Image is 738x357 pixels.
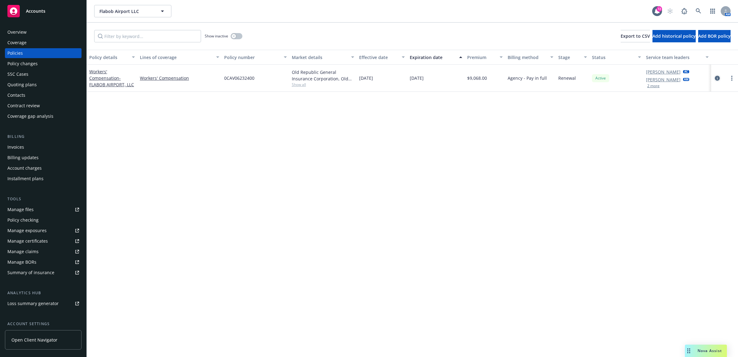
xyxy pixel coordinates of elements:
span: Add BOR policy [698,33,731,39]
div: Premium [467,54,496,61]
a: [PERSON_NAME] [646,69,681,75]
button: Expiration date [407,50,465,65]
a: Summary of insurance [5,268,82,278]
a: Start snowing [664,5,676,17]
a: Contract review [5,101,82,111]
div: Drag to move [685,345,693,357]
a: Account charges [5,163,82,173]
button: Status [589,50,644,65]
a: Policy changes [5,59,82,69]
div: Tools [5,196,82,202]
div: Policy changes [7,59,38,69]
a: Accounts [5,2,82,20]
div: Overview [7,27,27,37]
a: circleInformation [714,74,721,82]
span: [DATE] [359,75,373,81]
div: Policy details [89,54,128,61]
button: Policy number [222,50,289,65]
div: Effective date [359,54,398,61]
div: Manage files [7,205,34,215]
a: Contacts [5,90,82,100]
span: Accounts [26,9,45,14]
span: Export to CSV [621,33,650,39]
span: Add historical policy [652,33,696,39]
a: Search [692,5,705,17]
a: Policies [5,48,82,58]
div: Status [592,54,634,61]
button: Lines of coverage [137,50,222,65]
div: Account settings [5,321,82,327]
div: Contract review [7,101,40,111]
a: Coverage [5,38,82,48]
div: 72 [656,6,662,12]
div: Policy number [224,54,280,61]
div: Coverage [7,38,27,48]
div: Old Republic General Insurance Corporation, Old Republic General Insurance Group [292,69,354,82]
div: Policies [7,48,23,58]
div: Expiration date [410,54,455,61]
div: Policy checking [7,215,39,225]
button: Flabob Airport LLC [94,5,171,17]
div: Market details [292,54,348,61]
div: Manage claims [7,247,39,257]
button: Market details [289,50,357,65]
button: Stage [556,50,589,65]
button: Add BOR policy [698,30,731,42]
button: Effective date [357,50,407,65]
a: Invoices [5,142,82,152]
span: Nova Assist [698,348,722,353]
a: Manage files [5,205,82,215]
a: more [728,74,736,82]
span: 0CAV06232400 [224,75,254,81]
div: Coverage gap analysis [7,111,53,121]
div: Contacts [7,90,25,100]
span: Active [594,75,607,81]
div: Service team leaders [646,54,702,61]
span: Flabob Airport LLC [99,8,153,15]
a: Manage exposures [5,226,82,236]
div: Billing method [508,54,547,61]
a: Policy checking [5,215,82,225]
a: Quoting plans [5,80,82,90]
div: Manage BORs [7,257,36,267]
div: Installment plans [7,174,44,184]
a: Switch app [707,5,719,17]
a: Report a Bug [678,5,690,17]
button: Nova Assist [685,345,727,357]
button: Billing method [505,50,556,65]
span: $9,068.00 [467,75,487,81]
div: Manage exposures [7,226,47,236]
button: Service team leaders [644,50,711,65]
a: Loss summary generator [5,299,82,308]
span: [DATE] [410,75,424,81]
div: Stage [558,54,580,61]
div: Billing [5,134,82,140]
span: Renewal [558,75,576,81]
div: Analytics hub [5,290,82,296]
button: Premium [465,50,505,65]
button: Add historical policy [652,30,696,42]
a: Billing updates [5,153,82,163]
a: Manage claims [5,247,82,257]
a: Workers' Compensation [89,69,134,87]
div: Billing updates [7,153,39,163]
a: [PERSON_NAME] [646,76,681,83]
a: Manage BORs [5,257,82,267]
div: Account charges [7,163,42,173]
div: Quoting plans [7,80,37,90]
button: Policy details [87,50,137,65]
span: Agency - Pay in full [508,75,547,81]
a: Installment plans [5,174,82,184]
span: Show inactive [205,33,228,39]
input: Filter by keyword... [94,30,201,42]
a: Workers' Compensation [140,75,219,81]
span: Show all [292,82,354,87]
span: Open Client Navigator [11,337,57,343]
a: SSC Cases [5,69,82,79]
button: Export to CSV [621,30,650,42]
button: 2 more [647,84,660,88]
div: Invoices [7,142,24,152]
div: Loss summary generator [7,299,59,308]
div: Summary of insurance [7,268,54,278]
